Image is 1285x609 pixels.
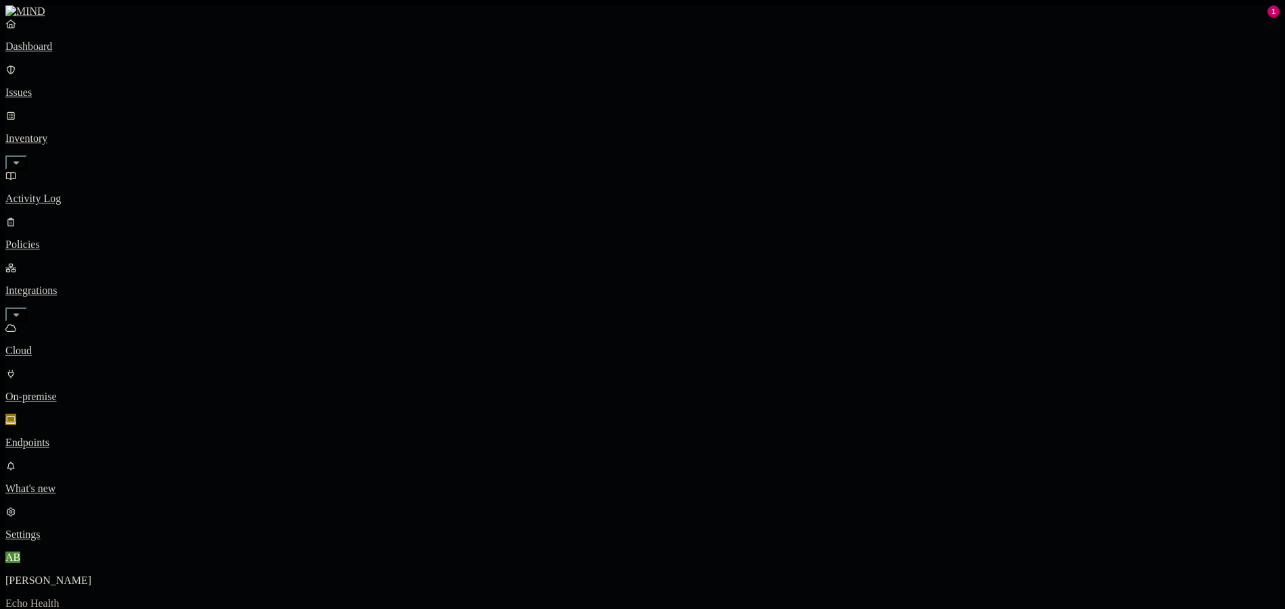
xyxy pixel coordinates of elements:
[5,5,45,18] img: MIND
[5,460,1280,495] a: What's new
[5,437,1280,449] p: Endpoints
[5,414,1280,449] a: Endpoints
[5,322,1280,357] a: Cloud
[5,345,1280,357] p: Cloud
[5,216,1280,251] a: Policies
[5,18,1280,53] a: Dashboard
[5,64,1280,99] a: Issues
[5,552,20,563] span: AB
[5,391,1280,403] p: On-premise
[5,575,1280,587] p: [PERSON_NAME]
[5,285,1280,297] p: Integrations
[1267,5,1280,18] div: 1
[5,239,1280,251] p: Policies
[5,109,1280,168] a: Inventory
[5,5,1280,18] a: MIND
[5,506,1280,541] a: Settings
[5,132,1280,145] p: Inventory
[5,87,1280,99] p: Issues
[5,368,1280,403] a: On-premise
[5,41,1280,53] p: Dashboard
[5,483,1280,495] p: What's new
[5,262,1280,320] a: Integrations
[5,193,1280,205] p: Activity Log
[5,170,1280,205] a: Activity Log
[5,529,1280,541] p: Settings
